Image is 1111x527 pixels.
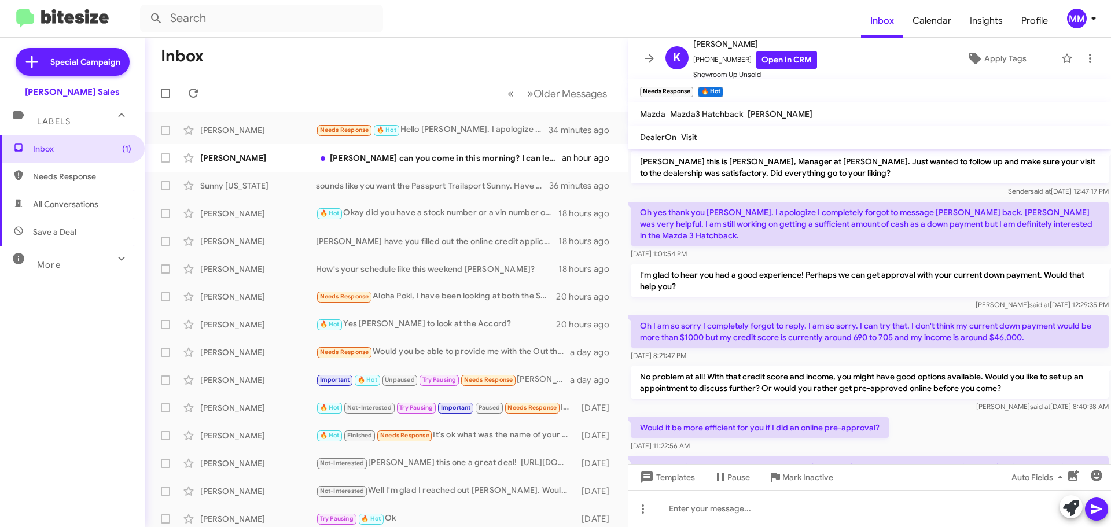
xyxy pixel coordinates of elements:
[576,485,619,497] div: [DATE]
[320,432,340,439] span: 🔥 Hot
[961,4,1012,38] span: Insights
[316,401,576,414] div: I will and thank you so much
[316,207,558,220] div: Okay did you have a stock number or a vin number or a CRV you want in our inventory?
[399,404,433,411] span: Try Pausing
[562,152,619,164] div: an hour ago
[16,48,130,76] a: Special Campaign
[1067,9,1087,28] div: MM
[37,116,71,127] span: Labels
[681,132,697,142] span: Visit
[501,82,614,105] nav: Page navigation example
[520,82,614,105] button: Next
[976,300,1109,309] span: [PERSON_NAME] [DATE] 12:29:35 PM
[1002,467,1076,488] button: Auto Fields
[316,290,556,303] div: Aloha Poki, I have been looking at both the Sport and LX, both in the [PERSON_NAME] color. I woul...
[441,404,471,411] span: Important
[347,404,392,411] span: Not-Interested
[1057,9,1098,28] button: MM
[377,126,396,134] span: 🔥 Hot
[25,86,120,98] div: [PERSON_NAME] Sales
[320,376,350,384] span: Important
[200,124,316,136] div: [PERSON_NAME]
[385,376,415,384] span: Unpaused
[861,4,903,38] span: Inbox
[320,293,369,300] span: Needs Response
[698,87,723,97] small: 🔥 Hot
[1031,187,1051,196] span: said at
[576,402,619,414] div: [DATE]
[33,226,76,238] span: Save a Deal
[693,37,817,51] span: [PERSON_NAME]
[1011,467,1067,488] span: Auto Fields
[937,48,1055,69] button: Apply Tags
[161,47,204,65] h1: Inbox
[316,180,549,191] div: sounds like you want the Passport Trailsport Sunny. Have you put down a deposit for one yet to re...
[631,456,1109,489] p: I used to be in sales so I understand how busy it can get, just want to make sure I'm not inconve...
[670,109,743,119] span: Mazda3 Hatchback
[200,402,316,414] div: [PERSON_NAME]
[631,264,1109,297] p: I'm glad to hear you had a good experience! Perhaps we can get approval with your current down pa...
[316,263,558,275] div: How's your schedule like this weekend [PERSON_NAME]?
[320,515,354,522] span: Try Pausing
[316,235,558,247] div: [PERSON_NAME] have you filled out the online credit application that your associate [PERSON_NAME]...
[693,51,817,69] span: [PHONE_NUMBER]
[37,260,61,270] span: More
[320,209,340,217] span: 🔥 Hot
[1012,4,1057,38] a: Profile
[200,513,316,525] div: [PERSON_NAME]
[316,123,549,137] div: Hello [PERSON_NAME]. I apologize I'm currently at work until 5pm. But I should be free [DATE]. 👍 ...
[316,373,570,386] div: [PERSON_NAME]. I am touching base - I am ready to put down a hold deposit and I see you have a bl...
[422,376,456,384] span: Try Pausing
[558,235,619,247] div: 18 hours ago
[320,126,369,134] span: Needs Response
[631,202,1109,246] p: Oh yes thank you [PERSON_NAME]. I apologize I completely forgot to message [PERSON_NAME] back. [P...
[1029,300,1050,309] span: said at
[316,345,570,359] div: Would you be able to provide me with the Out the Door price of the 2025 Honda Pilot EX-L Radiant Red
[320,404,340,411] span: 🔥 Hot
[727,467,750,488] span: Pause
[631,315,1109,348] p: Oh I am so sorry I completely forgot to reply. I am so sorry. I can try that. I don't think my cu...
[631,441,690,450] span: [DATE] 11:22:56 AM
[200,291,316,303] div: [PERSON_NAME]
[122,143,131,154] span: (1)
[316,456,576,470] div: [PERSON_NAME] this one a great deal! [URL][DOMAIN_NAME][US_VEHICLE_IDENTIFICATION_NUMBER] When ca...
[320,459,365,467] span: Not-Interested
[903,4,961,38] a: Calendar
[693,69,817,80] span: Showroom Up Unsold
[1030,402,1050,411] span: said at
[380,432,429,439] span: Needs Response
[200,458,316,469] div: [PERSON_NAME]
[200,208,316,219] div: [PERSON_NAME]
[1008,187,1109,196] span: Sender [DATE] 12:47:17 PM
[316,152,562,164] div: [PERSON_NAME] can you come in this morning? I can let [PERSON_NAME] know you are coming and also ...
[200,430,316,441] div: [PERSON_NAME]
[200,263,316,275] div: [PERSON_NAME]
[576,430,619,441] div: [DATE]
[638,467,695,488] span: Templates
[320,348,369,356] span: Needs Response
[570,347,619,358] div: a day ago
[570,374,619,386] div: a day ago
[984,48,1027,69] span: Apply Tags
[200,180,316,191] div: Sunny [US_STATE]
[507,86,514,101] span: «
[347,432,373,439] span: Finished
[704,467,759,488] button: Pause
[558,208,619,219] div: 18 hours ago
[358,376,377,384] span: 🔥 Hot
[576,458,619,469] div: [DATE]
[464,376,513,384] span: Needs Response
[316,429,576,442] div: It's ok what was the name of your finance guys over there?
[628,467,704,488] button: Templates
[501,82,521,105] button: Previous
[759,467,843,488] button: Mark Inactive
[549,124,619,136] div: 34 minutes ago
[200,347,316,358] div: [PERSON_NAME]
[200,319,316,330] div: [PERSON_NAME]
[640,132,676,142] span: DealerOn
[200,235,316,247] div: [PERSON_NAME]
[361,515,381,522] span: 🔥 Hot
[50,56,120,68] span: Special Campaign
